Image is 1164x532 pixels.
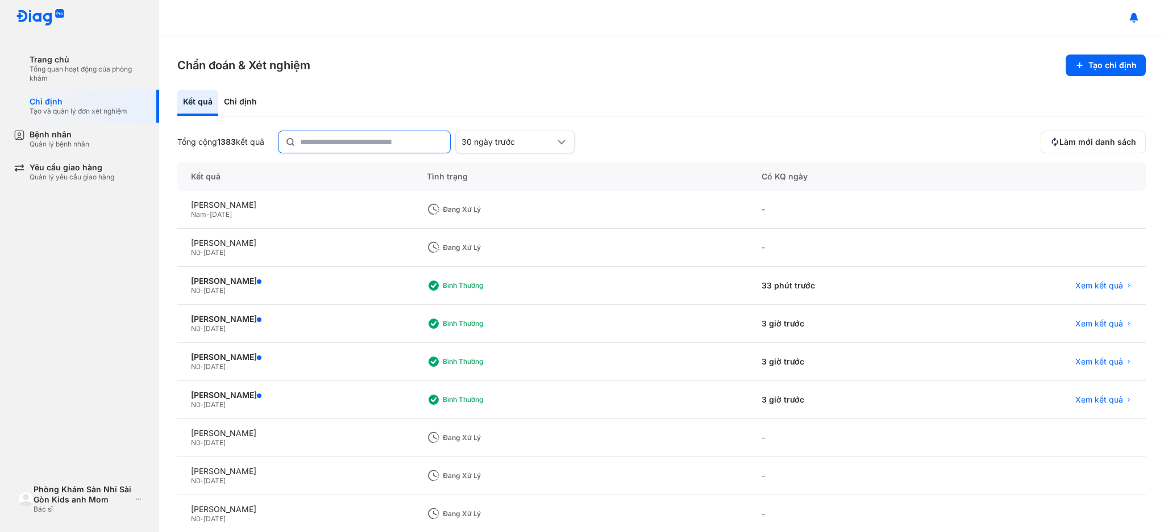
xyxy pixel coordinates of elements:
div: Bình thường [443,319,534,328]
img: logo [18,492,34,507]
div: Tổng quan hoạt động của phòng khám [30,65,145,83]
span: - [200,476,203,485]
div: Đang xử lý [443,471,534,480]
span: Nam [191,210,206,219]
div: 3 giờ trước [748,381,943,419]
div: 30 ngày trước [462,137,555,147]
span: Xem kết quả [1075,319,1123,329]
span: 1383 [217,137,236,146]
span: [DATE] [203,324,226,333]
div: Quản lý yêu cầu giao hàng [30,173,114,182]
span: [DATE] [203,286,226,295]
div: - [748,457,943,495]
span: Nữ [191,324,200,333]
span: [DATE] [203,248,226,257]
span: [DATE] [203,362,226,371]
div: Tổng cộng kết quả [177,137,264,147]
span: - [206,210,210,219]
div: Phòng Khám Sản Nhi Sài Gòn Kids anh Mom [34,484,131,505]
div: - [748,229,943,267]
span: - [200,438,203,447]
div: [PERSON_NAME] [191,466,400,476]
span: [DATE] [203,400,226,409]
div: 3 giờ trước [748,343,943,381]
span: Xem kết quả [1075,357,1123,367]
span: [DATE] [203,514,226,523]
span: - [200,286,203,295]
h3: Chẩn đoán & Xét nghiệm [177,57,310,73]
span: Nữ [191,286,200,295]
div: Quản lý bệnh nhân [30,140,89,149]
div: Bác sĩ [34,505,131,514]
div: - [748,191,943,229]
div: [PERSON_NAME] [191,390,400,400]
span: Nữ [191,438,200,447]
span: Nữ [191,476,200,485]
div: Bình thường [443,281,534,290]
div: [PERSON_NAME] [191,428,400,438]
div: [PERSON_NAME] [191,276,400,286]
img: logo [16,9,65,27]
span: [DATE] [210,210,232,219]
div: Bình thường [443,395,534,404]
div: [PERSON_NAME] [191,238,400,248]
div: 33 phút trước [748,267,943,305]
div: Đang xử lý [443,433,534,442]
span: Nữ [191,514,200,523]
button: Tạo chỉ định [1066,55,1146,76]
div: Bệnh nhân [30,129,89,140]
span: - [200,514,203,523]
div: Đang xử lý [443,243,534,252]
button: Làm mới danh sách [1041,131,1146,153]
div: Đang xử lý [443,509,534,518]
div: [PERSON_NAME] [191,504,400,514]
div: 3 giờ trước [748,305,943,343]
span: Nữ [191,400,200,409]
span: [DATE] [203,438,226,447]
div: Đang xử lý [443,205,534,214]
div: Tình trạng [413,162,748,191]
div: Chỉ định [218,90,263,116]
div: Trang chủ [30,55,145,65]
div: Tạo và quản lý đơn xét nghiệm [30,107,127,116]
span: Làm mới danh sách [1059,137,1136,147]
span: [DATE] [203,476,226,485]
span: - [200,362,203,371]
div: - [748,419,943,457]
span: - [200,324,203,333]
div: [PERSON_NAME] [191,314,400,324]
div: [PERSON_NAME] [191,200,400,210]
span: Nữ [191,248,200,257]
span: - [200,248,203,257]
span: Xem kết quả [1075,395,1123,405]
div: Chỉ định [30,97,127,107]
div: Có KQ ngày [748,162,943,191]
span: Xem kết quả [1075,280,1123,291]
div: Bình thường [443,357,534,366]
span: Nữ [191,362,200,371]
div: [PERSON_NAME] [191,352,400,362]
div: Kết quả [177,90,218,116]
span: - [200,400,203,409]
div: Yêu cầu giao hàng [30,162,114,173]
div: Kết quả [177,162,413,191]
